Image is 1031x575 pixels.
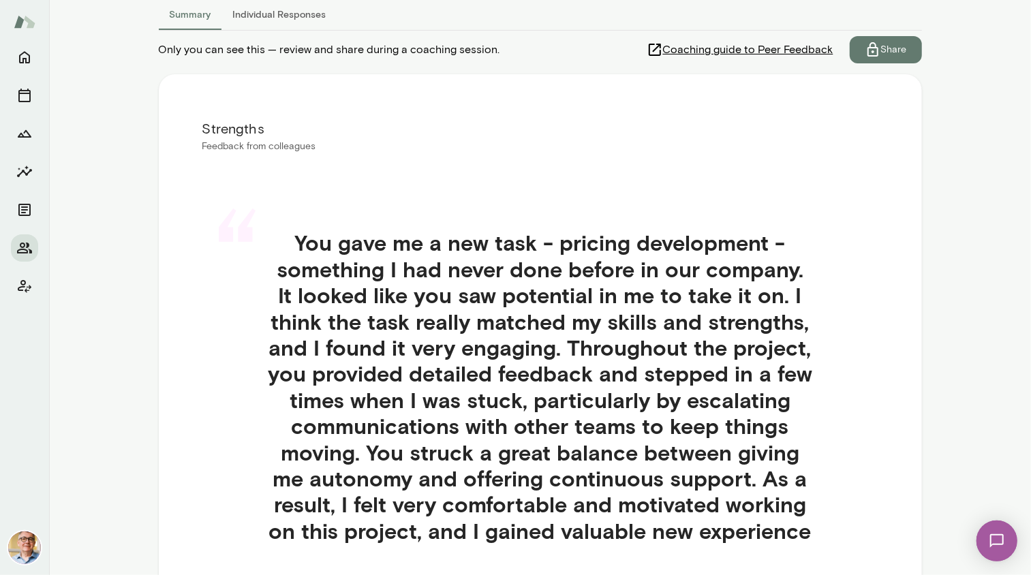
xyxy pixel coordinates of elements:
[647,36,850,63] a: Coaching guide to Peer Feedback
[213,213,261,309] div: “
[11,234,38,262] button: Members
[850,36,922,63] button: Share
[11,82,38,109] button: Sessions
[159,42,500,58] span: Only you can see this — review and share during a coaching session.
[14,9,35,35] img: Mento
[881,43,907,57] p: Share
[11,273,38,300] button: Client app
[8,531,41,564] img: Scott Bowie
[11,120,38,147] button: Growth Plan
[202,118,878,140] h6: Strengths
[663,42,833,58] span: Coaching guide to Peer Feedback
[11,44,38,71] button: Home
[202,140,878,153] p: Feedback from colleagues
[11,158,38,185] button: Insights
[235,230,846,544] h4: You gave me a new task - pricing development - something I had never done before in our company. ...
[11,196,38,223] button: Documents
